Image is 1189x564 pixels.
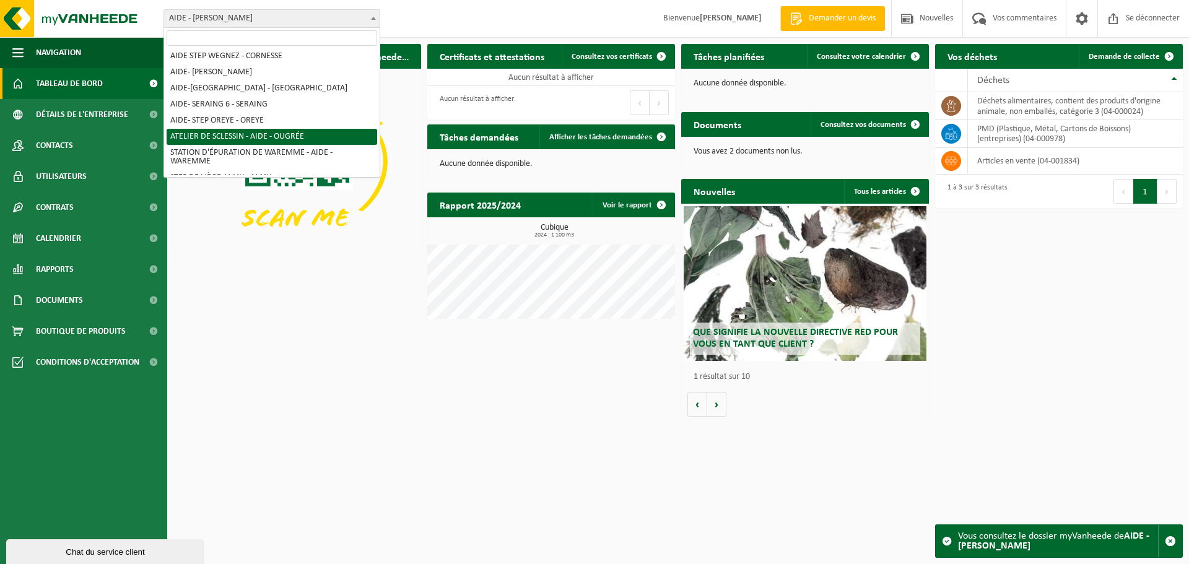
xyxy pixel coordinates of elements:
[694,79,786,88] font: Aucune donnée disponible.
[694,372,750,381] font: 1 résultat sur 10
[663,14,700,23] font: Bienvenue
[36,327,126,336] font: Boutique de produits
[694,53,764,63] font: Tâches planifiées
[36,110,128,119] font: Détails de l'entreprise
[1133,179,1157,204] button: 1
[508,73,594,82] font: Aucun résultat à afficher
[170,148,333,166] font: STATION D'ÉPURATION DE WAREMME - AIDE - WAREMME
[977,157,1079,166] font: articles en vente (04-001834)
[809,14,876,23] font: Demander un devis
[6,537,207,564] iframe: widget de discussion
[541,223,568,232] font: Cubique
[170,132,304,141] font: ATELIER DE SCLESSIN - AIDE - OUGRÉE
[694,121,741,131] font: Documents
[694,147,803,156] font: Vous avez 2 documents non lus.
[854,188,906,196] font: Tous les articles
[36,48,81,58] font: Navigation
[36,79,103,89] font: Tableau de bord
[440,159,533,168] font: Aucune donnée disponible.
[170,84,347,93] font: AIDE-[GEOGRAPHIC_DATA] - [GEOGRAPHIC_DATA]
[780,6,885,31] a: Demander un devis
[1143,188,1148,197] font: 1
[169,14,253,23] font: AIDE - [PERSON_NAME]
[694,188,735,197] font: Nouvelles
[1089,53,1160,61] font: Demande de collecte
[164,10,380,27] span: AIDE - LANTIN - LANTIN
[36,296,83,305] font: Documents
[947,184,1008,191] font: 1 à 3 sur 3 résultats
[1113,179,1133,204] button: Précédent
[817,53,906,61] font: Consultez votre calendrier
[36,141,73,150] font: Contacts
[958,531,1124,541] font: Vous consultez le dossier myVanheede de
[603,201,652,209] font: Voir le rapport
[539,124,674,149] a: Afficher les tâches demandées
[593,193,674,217] a: Voir le rapport
[572,53,652,61] font: Consultez vos certificats
[36,234,81,243] font: Calendrier
[170,100,268,109] font: AIDE- SERAING 6 - SERAING
[440,95,514,103] font: Aucun résultat à afficher
[36,265,74,274] font: Rapports
[170,67,252,77] font: AIDE- [PERSON_NAME]
[440,201,521,211] font: Rapport 2025/2024
[821,121,906,129] font: Consultez vos documents
[170,173,271,182] font: STEP DE LIÈGE AMAY - AMAY
[1079,44,1182,69] a: Demande de collecte
[977,124,1131,144] font: PMD (Plastique, Métal, Cartons de Boissons) (entreprises) (04-000978)
[170,51,282,61] font: AIDE STEP WEGNEZ - CORNESSE
[630,90,650,115] button: Précédent
[163,9,380,28] span: AIDE - LANTIN - LANTIN
[650,90,669,115] button: Suivant
[844,179,928,204] a: Tous les articles
[549,133,652,141] font: Afficher les tâches demandées
[947,53,997,63] font: Vos déchets
[958,531,1149,551] font: AIDE - [PERSON_NAME]
[684,206,926,361] a: Que signifie la nouvelle directive RED pour vous en tant que client ?
[1157,179,1177,204] button: Suivant
[1126,14,1180,23] font: Se déconnecter
[36,172,87,181] font: Utilisateurs
[993,14,1056,23] font: Vos commentaires
[562,44,674,69] a: Consultez vos certificats
[693,328,898,349] font: Que signifie la nouvelle directive RED pour vous en tant que client ?
[920,14,953,23] font: Nouvelles
[700,14,762,23] font: [PERSON_NAME]
[36,358,139,367] font: Conditions d'acceptation
[36,203,74,212] font: Contrats
[811,112,928,137] a: Consultez vos documents
[807,44,928,69] a: Consultez votre calendrier
[440,53,544,63] font: Certificats et attestations
[170,116,264,125] font: AIDE- STEP OREYE - OREYE
[977,76,1009,85] font: Déchets
[440,133,518,143] font: Tâches demandées
[977,97,1161,116] font: déchets alimentaires, contient des produits d'origine animale, non emballés, catégorie 3 (04-000024)
[534,232,574,238] font: 2024 : 1 100 m3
